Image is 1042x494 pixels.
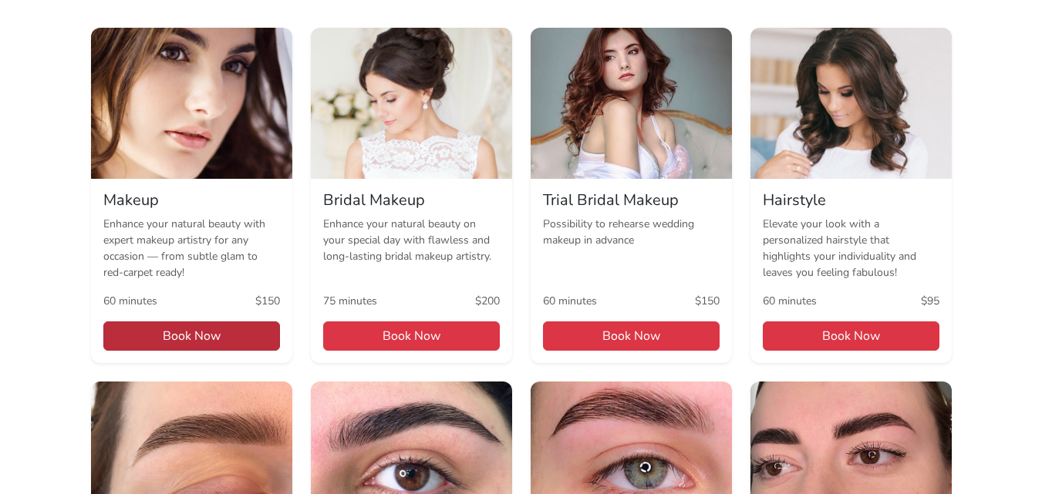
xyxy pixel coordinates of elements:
a: Hairstyle Elevate your look with a personalized hairstyle that highlights your individuality and ... [750,28,952,363]
h5: Hairstyle [763,191,939,210]
span: Book Now [323,321,500,351]
span: 60 minutes [543,293,597,309]
span: $200 [475,293,500,309]
h5: Trial Bridal Makeup [543,191,720,210]
span: $95 [921,293,939,309]
span: Book Now [543,321,720,351]
span: Book Now [103,321,280,351]
a: Trial Bridal Makeup Possibility to rehearse wedding makeup in advance 60 minutes $150 Book Now [531,28,732,363]
span: $150 [255,293,280,309]
p: Enhance your natural beauty on your special day with flawless and long-lasting bridal makeup arti... [323,216,500,281]
img: Makeup in San Diego [91,28,292,179]
span: Book Now [763,321,939,351]
p: Elevate your look with a personalized hairstyle that highlights your individuality and leaves you... [763,216,939,281]
img: Trial Bridal Makeup in San Diego [531,28,732,179]
img: Bridal Makeup in San Diego [311,28,512,179]
span: $150 [695,293,720,309]
p: Possibility to rehearse wedding makeup in advance [543,216,720,281]
span: 75 minutes [323,293,377,309]
span: 60 minutes [763,293,817,309]
a: Makeup Enhance your natural beauty with expert makeup artistry for any occasion — from subtle gla... [91,28,292,363]
h5: Bridal Makeup [323,191,500,210]
img: Hairstyle in San Diego [750,28,952,179]
p: Enhance your natural beauty with expert makeup artistry for any occasion — from subtle glam to re... [103,216,280,281]
span: 60 minutes [103,293,157,309]
h5: Makeup [103,191,280,210]
a: Bridal Makeup Enhance your natural beauty on your special day with flawless and long-lasting brid... [311,28,512,363]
